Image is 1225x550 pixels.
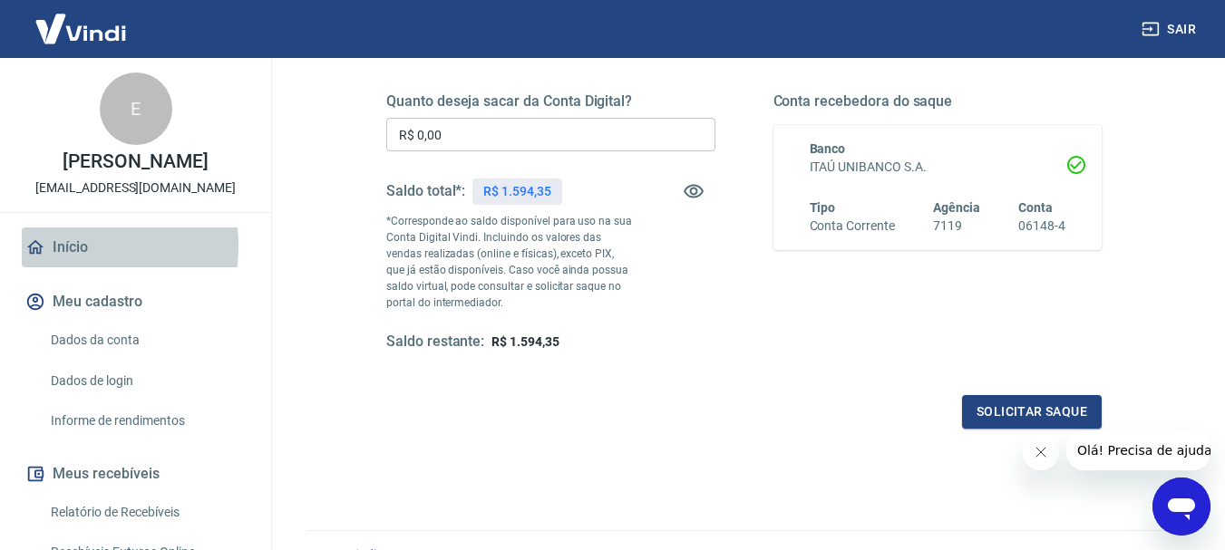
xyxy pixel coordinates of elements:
h5: Saldo total*: [386,182,465,200]
h6: ITAÚ UNIBANCO S.A. [810,158,1066,177]
p: R$ 1.594,35 [483,182,550,201]
span: Tipo [810,200,836,215]
span: Conta [1018,200,1053,215]
span: Olá! Precisa de ajuda? [11,13,152,27]
h6: 7119 [933,217,980,236]
h6: Conta Corrente [810,217,895,236]
a: Dados da conta [44,322,249,359]
a: Informe de rendimentos [44,402,249,439]
button: Meu cadastro [22,282,249,322]
button: Sair [1138,13,1203,46]
a: Relatório de Recebíveis [44,494,249,531]
iframe: Mensagem da empresa [1066,430,1210,470]
p: [EMAIL_ADDRESS][DOMAIN_NAME] [35,179,236,198]
p: [PERSON_NAME] [63,152,208,171]
span: Banco [810,141,846,156]
div: E [100,72,172,145]
a: Início [22,227,249,267]
span: Agência [933,200,980,215]
a: Dados de login [44,362,249,400]
span: R$ 1.594,35 [491,334,559,349]
button: Meus recebíveis [22,454,249,494]
img: Vindi [22,1,140,56]
h5: Quanto deseja sacar da Conta Digital? [386,92,715,111]
h5: Conta recebedora do saque [773,92,1103,111]
button: Solicitar saque [962,395,1102,429]
iframe: Botão para abrir a janela de mensagens [1152,478,1210,536]
h5: Saldo restante: [386,333,484,352]
h6: 06148-4 [1018,217,1065,236]
iframe: Fechar mensagem [1023,434,1059,470]
p: *Corresponde ao saldo disponível para uso na sua Conta Digital Vindi. Incluindo os valores das ve... [386,213,633,311]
